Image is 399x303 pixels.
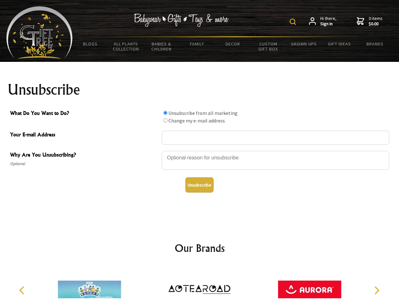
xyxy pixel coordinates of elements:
span: Hi there, [320,16,336,27]
strong: Sign in [320,21,336,27]
input: Your E-mail Address [162,131,389,145]
h1: Unsubscribe [8,82,392,97]
a: All Plants Collection [108,37,144,56]
button: Unsubscribe [185,177,214,193]
a: BLOGS [73,37,108,50]
img: Babywear - Gifts - Toys & more [134,14,229,27]
span: 0 items [369,15,383,27]
img: Babyware - Gifts - Toys and more... [6,6,73,59]
a: 0 items$0.00 [357,16,383,27]
a: Gift Ideas [322,37,357,50]
a: Hi there,Sign in [309,16,336,27]
a: Brands [357,37,393,50]
textarea: Why Are You Unsubscribing? [162,151,389,170]
span: Why Are You Unsubscribing? [10,151,159,160]
strong: $0.00 [369,21,383,27]
a: Decor [215,37,251,50]
button: Next [370,283,384,297]
label: Unsubscribe from all marketing [168,110,238,116]
span: Your E-mail Address [10,131,159,140]
a: Family [179,37,215,50]
button: Previous [16,283,30,297]
h2: Our Brands [13,241,387,256]
a: Custom Gift Box [251,37,286,56]
a: Grown Ups [286,37,322,50]
input: What Do You Want to Do? [163,118,167,122]
span: What Do You Want to Do? [10,109,159,118]
a: Babies & Children [144,37,179,56]
label: Change my e-mail address [168,117,225,124]
img: product search [290,19,296,25]
span: Optional [10,160,159,168]
input: What Do You Want to Do? [163,111,167,115]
